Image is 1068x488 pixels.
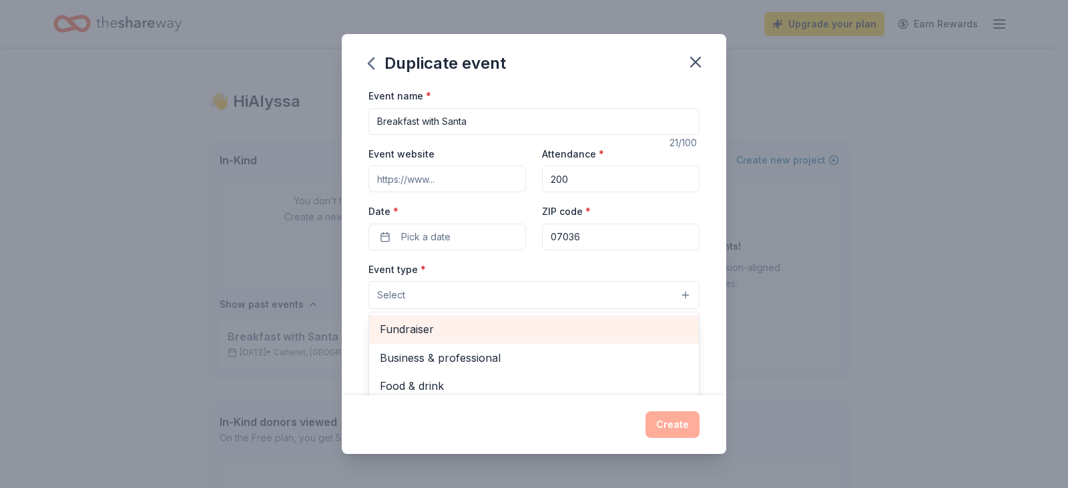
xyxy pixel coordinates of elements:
[368,281,700,309] button: Select
[377,287,405,303] span: Select
[380,320,688,338] span: Fundraiser
[368,312,700,472] div: Select
[380,377,688,395] span: Food & drink
[380,349,688,367] span: Business & professional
